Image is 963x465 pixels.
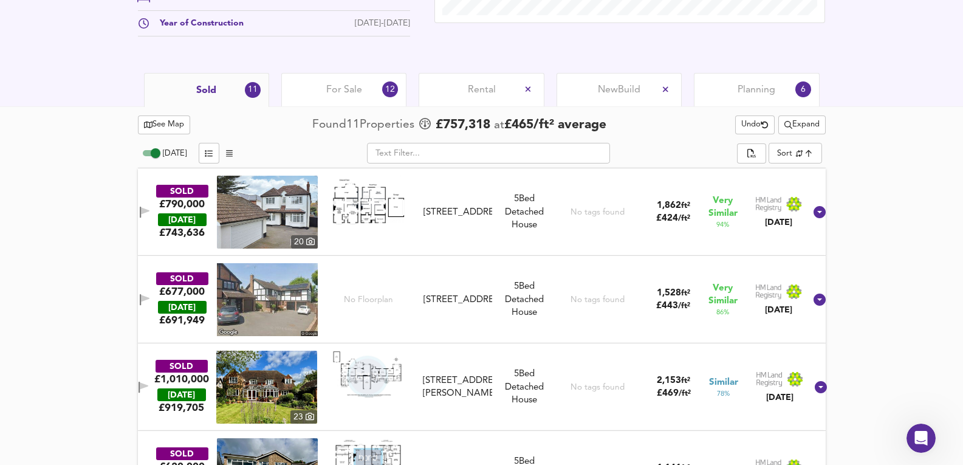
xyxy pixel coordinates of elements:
div: No tags found [571,207,625,218]
span: £ 424 [656,214,690,223]
div: SOLD [156,360,208,373]
span: £ 919,705 [159,401,204,415]
div: Sort [769,143,821,164]
button: See Map [138,115,191,134]
div: • 1h ago [107,55,142,67]
span: 78 % [717,389,730,399]
h1: Messages [90,5,156,26]
span: Expand [784,118,820,132]
img: property thumbnail [216,351,317,424]
span: Rental [468,83,496,97]
span: ft² [681,289,690,297]
img: streetview [217,263,318,336]
span: 2,153 [657,376,681,385]
div: Found 11 Propert ies [312,117,417,133]
button: Ask a question [67,316,177,340]
span: Home [48,384,73,392]
div: No tags found [571,294,625,306]
span: £ 465 / ft² average [504,119,606,131]
img: Land Registry [755,196,803,212]
span: 86 % [716,308,729,317]
iframe: Intercom live chat [906,424,936,453]
img: Land Registry [756,371,803,387]
button: Messages [122,353,243,402]
span: ft² [681,202,690,210]
span: at [494,120,504,131]
span: £ 691,949 [159,314,205,327]
div: SOLD£1,010,000 [DATE]£919,705property thumbnail 23 Floorplan[STREET_ADDRESS][PERSON_NAME]5Bed Det... [138,343,826,431]
span: 94 % [716,220,729,230]
img: Floorplan [332,176,405,225]
img: Profile image for Support Agent [14,43,38,67]
span: £ 743,636 [159,226,205,239]
div: SOLD [156,272,208,285]
span: £ 469 [657,389,691,398]
svg: Show Details [812,205,827,219]
div: [DATE] [157,388,206,401]
div: 17 Little Fields, CM3 4UR [419,294,497,306]
svg: Show Details [812,292,827,307]
div: £790,000 [159,198,205,211]
div: [DATE] [755,216,803,229]
span: New Build [598,83,640,97]
div: [DATE]-[DATE] [355,17,410,30]
div: 12 [382,81,398,97]
span: / ft² [679,390,691,398]
div: 23 [290,410,317,424]
span: 1,862 [657,201,681,210]
span: Undo [741,118,769,132]
img: Land Registry [755,284,803,300]
div: £677,000 [159,285,205,298]
div: [DATE] [158,213,207,226]
span: Messages [159,384,205,392]
div: SOLD£790,000 [DATE]£743,636property thumbnail 20 Floorplan[STREET_ADDRESS]5Bed Detached HouseNo t... [138,168,826,256]
div: £1,010,000 [154,373,209,386]
div: SOLD£677,000 [DATE]£691,949No Floorplan[STREET_ADDRESS]5Bed Detached HouseNo tags found1,528ft²£4... [138,256,826,343]
span: £ 757,318 [436,116,490,134]
span: See Map [144,118,185,132]
span: Similar [709,376,738,389]
span: 1,528 [657,289,681,298]
div: Support Agent [43,55,105,67]
div: Sort [777,148,792,159]
div: Close [213,5,235,27]
div: split button [737,143,766,164]
div: [DATE] [755,304,803,316]
div: [DATE] [756,391,803,404]
div: [STREET_ADDRESS][PERSON_NAME] [423,374,492,401]
div: 5 Bed Detached House [497,280,552,319]
div: Year of Construction [150,17,244,30]
span: For Sale [326,83,362,97]
div: SOLD [156,185,208,198]
span: Sold [196,84,216,97]
span: Planning [738,83,775,97]
svg: Show Details [814,380,828,394]
div: No tags found [571,382,625,393]
span: £ 443 [656,301,690,311]
input: Text Filter... [367,143,610,164]
div: split button [778,115,826,134]
button: Undo [735,115,775,134]
img: Floorplan [331,351,404,402]
span: / ft² [678,215,690,222]
span: / ft² [678,302,690,310]
div: [DATE] [158,301,207,314]
span: Very Similar [708,282,738,308]
div: 5 Bed Detached House [497,193,552,232]
div: [STREET_ADDRESS] [423,294,492,306]
div: [STREET_ADDRESS] [423,206,492,219]
div: 20 [291,235,318,249]
a: property thumbnail 23 [216,351,317,424]
div: 11 [245,82,261,98]
button: Expand [778,115,826,134]
span: [DATE] [163,150,187,157]
span: No Floorplan [344,294,393,306]
div: 6 [795,81,811,97]
span: Since I haven't heard from you in 5 minutes, I'll close this conversation, but if you need any mo... [43,43,589,53]
img: property thumbnail [217,176,318,249]
div: 5 Bed Detached House [497,368,552,407]
span: Very Similar [708,195,738,220]
span: ft² [681,377,690,385]
div: SOLD [156,447,208,460]
a: property thumbnail 20 [217,176,318,249]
